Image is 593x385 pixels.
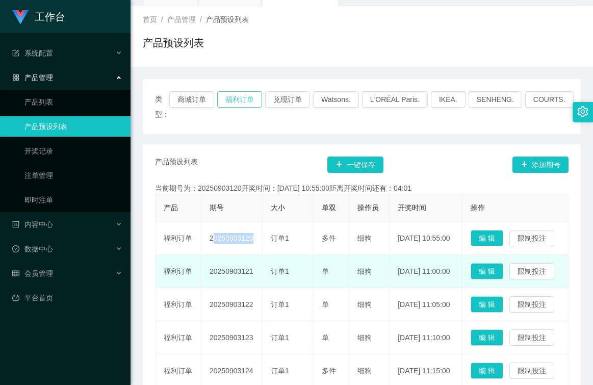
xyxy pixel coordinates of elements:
[12,74,19,81] i: 图标: appstore-o
[164,203,178,212] span: 产品
[12,49,19,57] i: 图标: form
[509,363,554,379] button: 限制投注
[271,300,289,309] span: 订单1
[469,91,522,108] button: SENHENG.
[349,288,390,321] td: 细狗
[12,270,19,277] i: 图标: table
[12,220,53,228] span: 内容中心
[271,367,289,375] span: 订单1
[322,203,336,212] span: 单双
[349,222,390,255] td: 细狗
[322,267,329,275] span: 单
[271,234,289,242] span: 订单1
[357,203,379,212] span: 操作员
[12,10,29,24] img: logo.9652507e.png
[24,190,122,210] a: 即时注单
[24,141,122,161] a: 开奖记录
[390,255,462,288] td: [DATE] 11:00:00
[512,157,569,173] button: 图标: plus添加期号
[313,91,359,108] button: Watsons.
[24,92,122,112] a: 产品列表
[155,91,169,122] span: 类型：
[167,15,196,23] span: 产品管理
[169,91,214,108] button: 商城订单
[390,288,462,321] td: [DATE] 11:05:00
[12,221,19,228] i: 图标: profile
[271,203,285,212] span: 大小
[201,255,263,288] td: 20250903121
[322,367,336,375] span: 多件
[265,91,310,108] button: 兑现订单
[322,300,329,309] span: 单
[143,15,157,23] span: 首页
[577,106,588,117] i: 图标: setting
[156,222,201,255] td: 福利订单
[471,263,503,279] button: 编 辑
[210,203,224,212] span: 期号
[161,15,163,23] span: /
[12,288,122,308] a: 图标: dashboard平台首页
[525,91,574,108] button: COURTS.
[471,203,485,212] span: 操作
[471,363,503,379] button: 编 辑
[12,245,53,253] span: 数据中心
[24,165,122,186] a: 注单管理
[12,12,65,20] a: 工作台
[12,73,53,82] span: 产品管理
[155,157,198,173] span: 产品预设列表
[471,329,503,346] button: 编 辑
[35,1,65,33] h1: 工作台
[201,288,263,321] td: 20250903122
[509,296,554,313] button: 限制投注
[156,288,201,321] td: 福利订单
[271,333,289,342] span: 订单1
[327,157,383,173] button: 图标: plus一键保存
[143,35,204,50] h1: 产品预设列表
[471,296,503,313] button: 编 辑
[201,321,263,354] td: 20250903123
[12,269,53,277] span: 会员管理
[509,329,554,346] button: 限制投注
[471,230,503,246] button: 编 辑
[398,203,426,212] span: 开奖时间
[509,263,554,279] button: 限制投注
[12,49,53,57] span: 系统配置
[156,255,201,288] td: 福利订单
[362,91,428,108] button: L'ORÉAL Paris.
[271,267,289,275] span: 订单1
[390,321,462,354] td: [DATE] 11:10:00
[200,15,202,23] span: /
[24,116,122,137] a: 产品预设列表
[390,222,462,255] td: [DATE] 10:55:00
[206,15,249,23] span: 产品预设列表
[12,245,19,252] i: 图标: check-circle-o
[322,234,336,242] span: 多件
[509,230,554,246] button: 限制投注
[431,91,466,108] button: IKEA.
[217,91,262,108] button: 福利订单
[155,183,569,194] div: 当前期号为：20250903120开奖时间：[DATE] 10:55:00距离开奖时间还有：04:01
[349,321,390,354] td: 细狗
[349,255,390,288] td: 细狗
[322,333,329,342] span: 单
[156,321,201,354] td: 福利订单
[201,222,263,255] td: 20250903120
